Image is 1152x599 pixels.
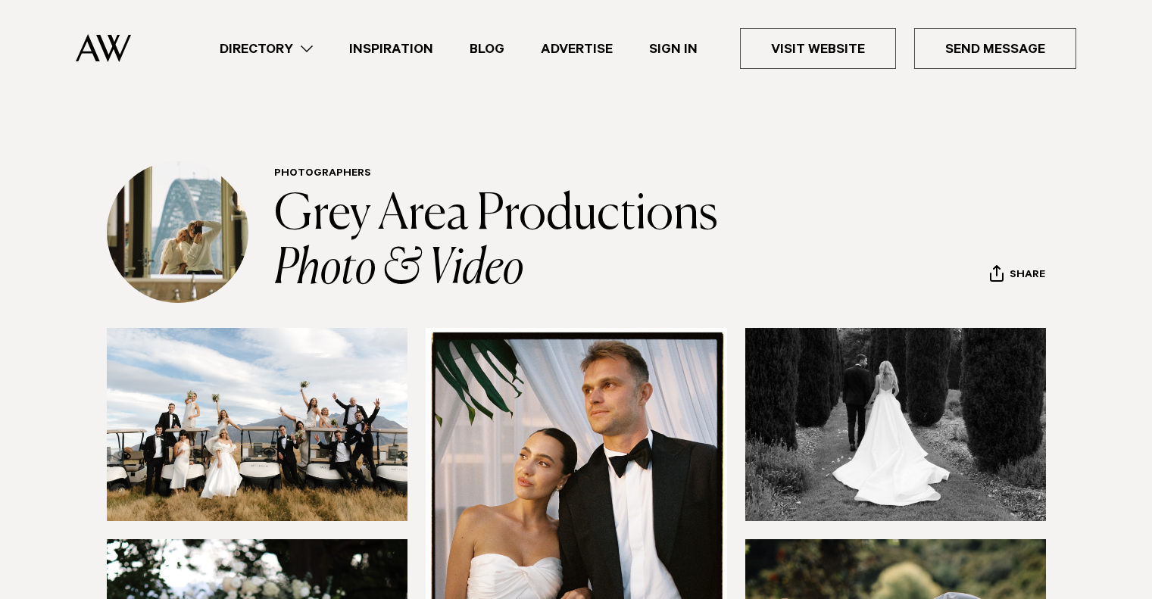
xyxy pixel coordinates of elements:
a: Blog [451,39,523,59]
a: Visit Website [740,28,896,69]
span: Share [1010,269,1045,283]
a: Photographers [274,168,371,180]
button: Share [989,264,1046,287]
img: Auckland Weddings Logo [76,34,131,62]
img: Profile Avatar [107,161,248,303]
a: Sign In [631,39,716,59]
a: Inspiration [331,39,451,59]
a: Send Message [914,28,1076,69]
a: Directory [201,39,331,59]
a: Grey Area Productions Photo & Video [274,191,726,294]
a: Advertise [523,39,631,59]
